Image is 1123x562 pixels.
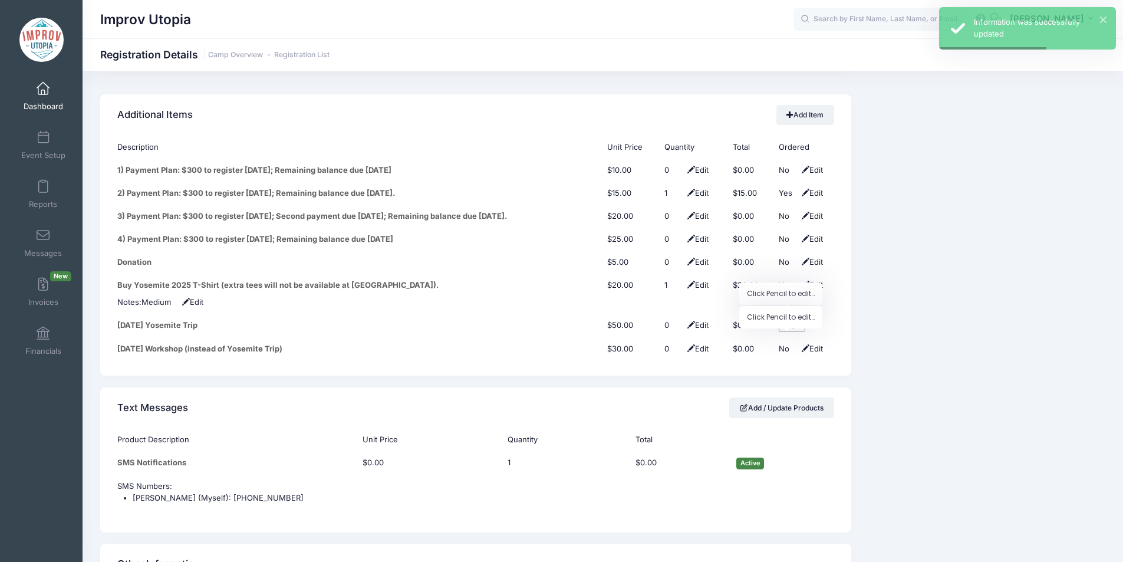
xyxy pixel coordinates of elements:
[799,257,823,267] span: Edit
[15,320,71,361] a: Financials
[727,228,773,251] td: $0.00
[601,136,658,159] th: Unit Price
[736,458,764,469] span: Active
[15,173,71,215] a: Reports
[664,211,682,222] div: Click Pencil to edit...
[739,306,822,328] div: Click Pencil to edit...
[601,314,658,337] td: $50.00
[15,222,71,264] a: Messages
[974,17,1106,40] div: Information was successfully updated
[15,271,71,313] a: InvoicesNew
[601,205,658,228] td: $20.00
[274,51,330,60] a: Registration List
[29,199,57,209] span: Reports
[684,257,709,267] span: Edit
[727,274,773,297] td: $20.00
[799,234,823,244] span: Edit
[117,228,601,251] td: 4) Payment Plan: $300 to register [DATE]; Remaining balance due [DATE]
[601,182,658,205] td: $15.00
[28,297,58,307] span: Invoices
[117,297,834,314] td: Notes:
[727,251,773,274] td: $0.00
[727,205,773,228] td: $0.00
[601,274,658,297] td: $20.00
[684,280,709,290] span: Edit
[19,18,64,62] img: Improv Utopia
[684,165,709,175] span: Edit
[779,257,796,268] div: No
[664,257,682,268] div: Click Pencil to edit...
[100,48,330,61] h1: Registration Details
[799,188,823,198] span: Edit
[502,429,630,452] th: Quantity
[24,101,63,111] span: Dashboard
[664,320,682,331] div: Click Pencil to edit...
[117,429,357,452] th: Product Description
[799,344,823,353] span: Edit
[727,159,773,182] td: $0.00
[1002,6,1105,33] button: [PERSON_NAME]
[117,159,601,182] td: 1) Payment Plan: $300 to register [DATE]; Remaining balance due [DATE]
[1100,17,1106,23] button: ×
[357,429,502,452] th: Unit Price
[601,228,658,251] td: $25.00
[601,337,658,360] td: $30.00
[15,124,71,166] a: Event Setup
[664,165,682,176] div: Click Pencil to edit...
[729,397,834,418] a: Add / Update Products
[117,251,601,274] td: Donation
[779,343,796,355] div: Click Pencil to edit...
[684,320,709,330] span: Edit
[601,251,658,274] td: $5.00
[727,314,773,337] td: $0.00
[117,314,601,337] td: [DATE] Yosemite Trip
[779,188,796,199] div: Yes
[684,344,709,353] span: Edit
[117,136,601,159] th: Description
[799,165,823,175] span: Edit
[779,165,796,176] div: No
[659,136,727,159] th: Quantity
[117,274,601,297] td: Buy Yosemite 2025 T-Shirt (extra tees will not be available at [GEOGRAPHIC_DATA]).
[630,452,730,475] td: $0.00
[727,136,773,159] th: Total
[630,429,730,452] th: Total
[664,188,682,199] div: Click Pencil to edit...
[727,337,773,360] td: $0.00
[117,452,357,475] td: SMS Notifications
[773,136,834,159] th: Ordered
[684,234,709,244] span: Edit
[173,297,203,307] span: Edit
[133,492,834,504] li: [PERSON_NAME] (Myself): [PHONE_NUMBER]
[508,457,525,469] div: Click Pencil to edit...
[100,6,191,33] h1: Improv Utopia
[21,150,65,160] span: Event Setup
[117,98,193,132] h4: Additional Items
[117,391,188,425] h4: Text Messages
[141,297,171,308] div: Click Pencil to edit...
[25,346,61,356] span: Financials
[117,205,601,228] td: 3) Payment Plan: $300 to register [DATE]; Second payment due [DATE]; Remaining balance due [DATE].
[739,282,822,305] div: Click Pencil to edit...
[357,452,502,475] td: $0.00
[684,211,709,221] span: Edit
[793,8,970,31] input: Search by First Name, Last Name, or Email...
[50,271,71,281] span: New
[601,159,658,182] td: $10.00
[779,211,796,222] div: No
[799,211,823,221] span: Edit
[208,51,263,60] a: Camp Overview
[664,280,682,291] div: Click Pencil to edit...
[779,234,796,245] div: No
[117,182,601,205] td: 2) Payment Plan: $300 to register [DATE]; Remaining balance due [DATE].
[117,337,601,360] td: [DATE] Workshop (instead of Yosemite Trip)
[664,343,682,355] div: Click Pencil to edit...
[15,75,71,117] a: Dashboard
[684,188,709,198] span: Edit
[727,182,773,205] td: $15.00
[776,105,834,125] a: Add Item
[24,248,62,258] span: Messages
[664,234,682,245] div: Click Pencil to edit...
[117,475,834,517] td: SMS Numbers:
